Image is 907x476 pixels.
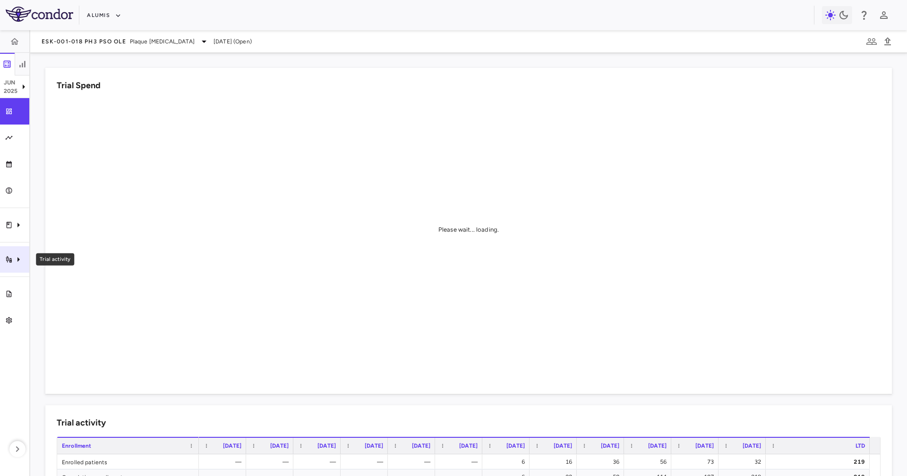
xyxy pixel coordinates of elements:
[130,37,195,46] span: Plaque [MEDICAL_DATA]
[57,79,101,92] h6: Trial Spend
[585,454,619,469] div: 36
[4,87,18,95] p: 2025
[412,443,430,449] span: [DATE]
[774,454,865,469] div: 219
[554,443,572,449] span: [DATE]
[444,454,478,469] div: —
[4,78,18,87] p: Jun
[57,417,106,429] h6: Trial activity
[648,443,667,449] span: [DATE]
[538,454,572,469] div: 16
[396,454,430,469] div: —
[317,443,336,449] span: [DATE]
[633,454,667,469] div: 56
[57,454,199,469] div: Enrolled patients
[349,454,383,469] div: —
[223,443,241,449] span: [DATE]
[680,454,714,469] div: 73
[36,253,74,266] div: Trial activity
[491,454,525,469] div: 6
[42,38,126,45] span: ESK-001-018 Ph3 PsO OLE
[506,443,525,449] span: [DATE]
[255,454,289,469] div: —
[856,443,865,449] span: LTD
[601,443,619,449] span: [DATE]
[214,37,252,46] span: [DATE] (Open)
[270,443,289,449] span: [DATE]
[6,7,73,22] img: logo-full-SnFGN8VE.png
[87,8,121,23] button: Alumis
[302,454,336,469] div: —
[695,443,714,449] span: [DATE]
[743,443,761,449] span: [DATE]
[727,454,761,469] div: 32
[365,443,383,449] span: [DATE]
[438,225,499,234] div: Please wait... loading.
[207,454,241,469] div: —
[62,443,92,449] span: Enrollment
[459,443,478,449] span: [DATE]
